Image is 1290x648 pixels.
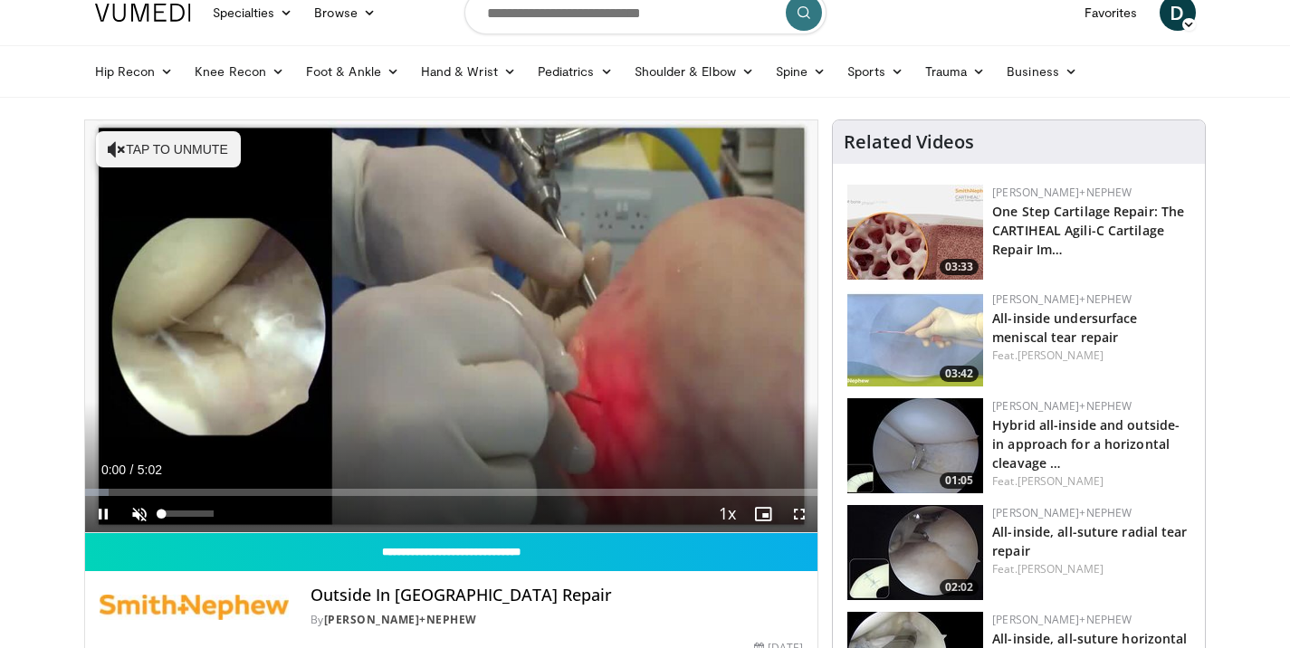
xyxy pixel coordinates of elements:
a: Shoulder & Elbow [624,53,765,90]
button: Unmute [121,496,158,532]
button: Tap to unmute [96,131,241,167]
h4: Outside In [GEOGRAPHIC_DATA] Repair [311,586,803,605]
a: Business [996,53,1088,90]
a: [PERSON_NAME] [1018,348,1104,363]
a: Spine [765,53,836,90]
a: One Step Cartilage Repair: The CARTIHEAL Agili-C Cartilage Repair Im… [992,203,1184,258]
span: 03:33 [940,259,979,275]
a: Hybrid all-inside and outside-in approach for a horizontal cleavage … [992,416,1180,472]
a: [PERSON_NAME] [1018,473,1104,489]
span: / [130,462,134,477]
a: 03:42 [847,291,983,386]
a: 02:02 [847,505,983,600]
button: Playback Rate [709,496,745,532]
a: Pediatrics [527,53,624,90]
img: VuMedi Logo [95,4,191,22]
div: Feat. [992,473,1190,490]
a: Knee Recon [184,53,295,90]
span: 01:05 [940,472,979,489]
img: 0d5ae7a0-0009-4902-af95-81e215730076.150x105_q85_crop-smart_upscale.jpg [847,505,983,600]
a: Foot & Ankle [295,53,410,90]
img: 02c34c8e-0ce7-40b9-85e3-cdd59c0970f9.150x105_q85_crop-smart_upscale.jpg [847,291,983,386]
a: [PERSON_NAME] [1018,561,1104,577]
button: Enable picture-in-picture mode [745,496,781,532]
img: 781f413f-8da4-4df1-9ef9-bed9c2d6503b.150x105_q85_crop-smart_upscale.jpg [847,185,983,280]
a: Hand & Wrist [410,53,527,90]
span: 0:00 [101,462,126,477]
h4: Related Videos [844,131,974,153]
a: [PERSON_NAME]+Nephew [324,612,477,627]
a: All-inside undersurface meniscal tear repair [992,310,1137,346]
span: 02:02 [940,579,979,596]
button: Pause [85,496,121,532]
a: All-inside, all-suture radial tear repair [992,523,1187,559]
div: Feat. [992,561,1190,577]
a: Hip Recon [84,53,185,90]
video-js: Video Player [85,120,818,533]
a: [PERSON_NAME]+Nephew [992,185,1132,200]
img: Smith+Nephew [100,586,289,629]
span: 03:42 [940,366,979,382]
img: 364c13b8-bf65-400b-a941-5a4a9c158216.150x105_q85_crop-smart_upscale.jpg [847,398,983,493]
div: By [311,612,803,628]
a: [PERSON_NAME]+Nephew [992,291,1132,307]
a: [PERSON_NAME]+Nephew [992,505,1132,520]
a: [PERSON_NAME]+Nephew [992,398,1132,414]
span: 5:02 [138,462,162,477]
a: 01:05 [847,398,983,493]
div: Progress Bar [85,489,818,496]
div: Feat. [992,348,1190,364]
a: [PERSON_NAME]+Nephew [992,612,1132,627]
a: Sports [836,53,914,90]
button: Fullscreen [781,496,817,532]
a: 03:33 [847,185,983,280]
a: Trauma [914,53,997,90]
div: Volume Level [162,510,214,517]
